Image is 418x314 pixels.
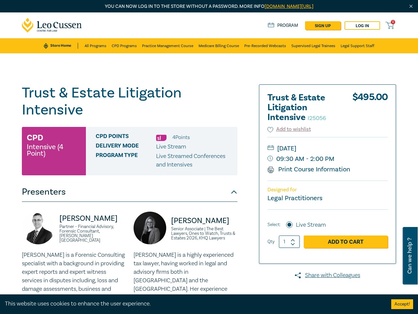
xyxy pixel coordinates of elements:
a: Share with Colleagues [259,271,396,280]
img: https://s3.ap-southeast-2.amazonaws.com/leo-cussen-store-production-content/Contacts/Laura%20Huss... [134,212,166,244]
small: [DATE] [267,143,388,154]
small: I25056 [308,114,326,122]
a: Medicare Billing Course [199,38,239,53]
span: Program type [96,152,156,169]
h2: Trust & Estate Litigation Intensive [267,93,339,122]
p: Designed for [267,187,388,193]
span: Live Stream [156,143,186,150]
button: Presenters [22,182,237,202]
label: Qty [267,238,275,245]
a: Practice Management Course [142,38,193,53]
h3: CPD [27,132,43,144]
button: Add to wishlist [267,126,311,133]
button: Accept cookies [391,299,413,309]
a: Log in [345,21,380,30]
a: Program [268,23,298,28]
small: Senior Associate | The Best Lawyers, Ones to Watch, Trusts & Estates 2026, KHQ Lawyers [171,227,237,240]
a: sign up [305,21,341,30]
img: Close [408,4,414,9]
a: Add to Cart [304,235,388,248]
img: https://s3.ap-southeast-2.amazonaws.com/leo-cussen-store-production-content/Contacts/Darryn%20Hoc... [22,212,55,244]
label: Live Stream [296,221,326,229]
p: [PERSON_NAME] [171,216,237,226]
a: CPD Programs [112,38,137,53]
p: [PERSON_NAME] is a Forensic Consulting specialist with a background in providing expert reports a... [22,251,126,302]
a: Pre-Recorded Webcasts [244,38,286,53]
span: Can we help ? [407,231,413,281]
span: CPD Points [96,133,156,142]
p: You can now log in to the store without a password. More info [22,3,396,10]
a: [DOMAIN_NAME][URL] [265,3,313,9]
li: 4 Point s [172,133,190,142]
img: Substantive Law [156,135,167,141]
p: [PERSON_NAME] [59,213,126,224]
div: This website uses cookies to enhance the user experience. [5,300,381,308]
p: Live Streamed Conferences and Intensives [156,152,233,169]
a: Supervised Legal Trainees [291,38,335,53]
input: 1 [279,235,300,248]
p: [PERSON_NAME] is a highly experienced tax lawyer, having worked in legal and advisory firms both ... [134,251,237,310]
span: Delivery Mode [96,143,156,151]
a: All Programs [85,38,106,53]
a: Print Course Information [267,165,350,174]
small: Partner - Financial Advisory, Forensic Consultant, [PERSON_NAME] [GEOGRAPHIC_DATA] [59,224,126,243]
span: Select: [267,221,281,228]
div: $ 495.00 [352,93,388,126]
h1: Trust & Estate Litigation Intensive [22,84,237,118]
small: Intensive (4 Point) [27,144,81,157]
small: Legal Practitioners [267,194,322,202]
small: 09:30 AM - 2:00 PM [267,154,388,164]
a: Store Home [44,43,78,49]
span: 0 [391,20,395,24]
a: Legal Support Staff [341,38,374,53]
